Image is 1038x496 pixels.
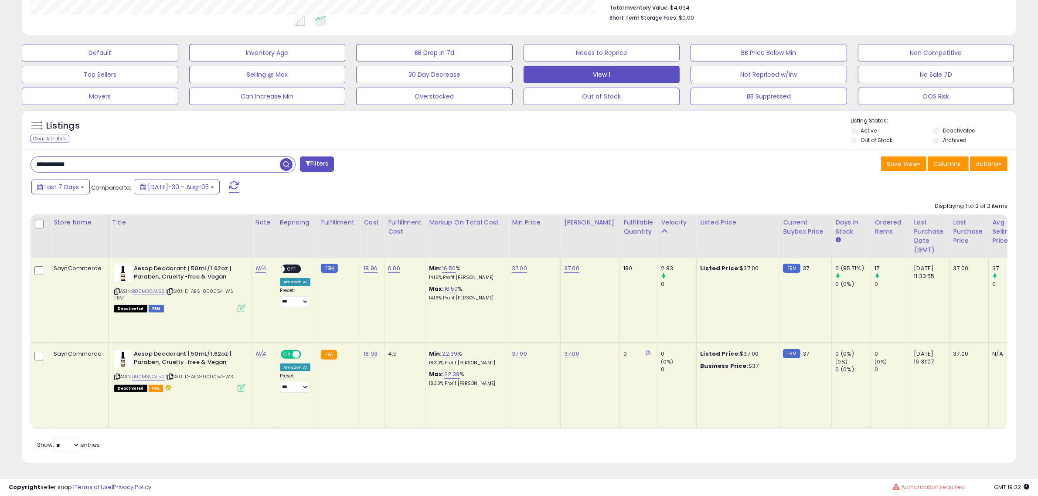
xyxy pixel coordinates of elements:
div: ASIN: [114,350,245,391]
div: seller snap | | [9,483,151,492]
div: 0 [875,350,910,358]
button: Needs to Reprice [524,44,680,61]
p: 18.30% Profit [PERSON_NAME] [429,380,501,387]
div: 4.5 [388,350,419,358]
div: 0 (0%) [835,350,871,358]
div: Listed Price [700,218,776,227]
div: Preset: [280,373,310,393]
span: Show: entries [37,441,100,449]
button: Default [22,44,178,61]
div: $37.00 [700,265,773,272]
a: N/A [255,264,266,273]
div: 0 [661,280,696,288]
button: Inventory Age [189,44,346,61]
small: FBA [321,350,337,360]
a: 6.00 [388,264,400,273]
b: Aesop Deodorant | 50mL/1.62oz | Paraben, Cruelty-free & Vegan [134,265,240,283]
button: Columns [928,156,969,171]
a: B00M3CAL52 [132,373,165,380]
div: Markup on Total Cost [429,218,504,227]
div: Note [255,218,272,227]
b: Listed Price: [700,264,740,272]
div: 180 [623,265,650,272]
a: N/A [255,350,266,358]
div: Velocity [661,218,693,227]
div: N/A [992,350,1021,358]
img: 31KwldihcPL._SL40_.jpg [114,350,132,367]
button: BB Suppressed [691,88,847,105]
span: | SKU: D-AES-000054-WS-FBM [114,288,236,301]
div: Title [112,218,248,227]
div: Amazon AI [280,278,310,286]
div: Cost [364,218,381,227]
label: Active [861,127,877,134]
span: OFF [299,351,313,358]
div: 0 [875,280,910,288]
span: Compared to: [91,183,131,192]
p: 14.16% Profit [PERSON_NAME] [429,295,501,301]
div: Last Purchase Price [953,218,985,245]
div: % [429,350,501,366]
div: $37 [700,362,773,370]
div: Store Name [54,218,105,227]
b: Max: [429,285,444,293]
div: Clear All Filters [31,135,69,143]
div: Last Purchase Date (GMT) [914,218,946,255]
b: Listed Price: [700,350,740,358]
div: SaynCommerce [54,265,102,272]
a: 16.50 [444,285,458,293]
small: FBM [783,264,800,273]
div: Min Price [512,218,557,227]
span: Columns [933,160,961,168]
button: No Sale 7D [858,66,1014,83]
a: Privacy Policy [113,483,151,491]
div: SaynCommerce [54,350,102,358]
div: 37 [992,265,1028,272]
button: Not Repriced w/Inv [691,66,847,83]
a: 37.00 [564,264,579,273]
div: [DATE] 11:33:55 [914,265,943,280]
small: (0%) [661,358,673,365]
div: ASIN: [114,265,245,311]
label: Deactivated [943,127,976,134]
b: Business Price: [700,362,748,370]
small: FBM [783,349,800,358]
a: 16.50 [442,264,456,273]
button: BB Drop in 7d [356,44,513,61]
b: Min: [429,264,442,272]
div: 17 [875,265,910,272]
span: ON [282,351,293,358]
button: 30 Day Decrease [356,66,513,83]
b: Max: [429,370,444,378]
div: 0 [875,366,910,374]
span: [DATE]-30 - Aug-05 [148,183,209,191]
div: [PERSON_NAME] [564,218,616,227]
button: [DATE]-30 - Aug-05 [135,180,220,194]
b: Aesop Deodorant | 50mL/1.62oz | Paraben, Cruelty-free & Vegan [134,350,240,368]
div: Avg Selling Price [992,218,1024,245]
div: Current Buybox Price [783,218,828,236]
label: Archived [943,136,967,144]
a: Terms of Use [75,483,112,491]
span: Last 7 Days [44,183,79,191]
div: 0 [661,366,696,374]
div: 0 [661,350,696,358]
p: 18.30% Profit [PERSON_NAME] [429,360,501,366]
button: Actions [970,156,1007,171]
button: Filters [300,156,334,172]
a: 18.96 [364,264,378,273]
li: $4,094 [609,2,1001,12]
div: [DATE] 16:31:07 [914,350,943,366]
div: 2.83 [661,265,696,272]
div: 6 (85.71%) [835,265,871,272]
b: Short Term Storage Fees: [609,14,677,21]
button: Out of Stock [524,88,680,105]
span: OFF [285,265,299,273]
b: Min: [429,350,442,358]
small: (0%) [875,358,887,365]
div: % [429,285,501,301]
button: Can Increase Min [189,88,346,105]
div: Amazon AI [280,364,310,371]
b: Total Inventory Value: [609,4,669,11]
a: 37.00 [564,350,579,358]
